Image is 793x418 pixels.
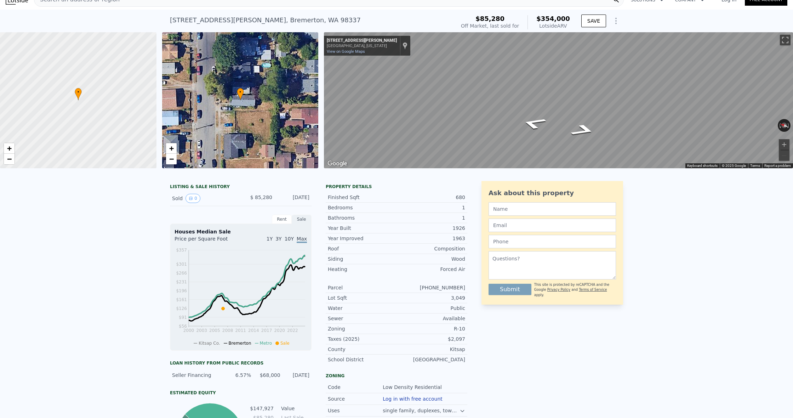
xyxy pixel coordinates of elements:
[396,284,465,291] div: [PHONE_NUMBER]
[328,214,396,221] div: Bathrooms
[170,390,312,396] div: Estimated Equity
[328,325,396,332] div: Zoning
[609,14,623,28] button: Show Options
[328,407,383,414] div: Uses
[170,360,312,366] div: Loan history from public records
[324,32,793,168] div: Map
[489,188,616,198] div: Ask about this property
[186,194,200,203] button: View historical data
[547,288,570,292] a: Privacy Policy
[272,215,292,224] div: Rent
[274,328,285,333] tspan: 2020
[7,144,12,153] span: +
[297,236,307,243] span: Max
[560,121,606,140] path: Go South, Hewitt Ave
[328,225,396,232] div: Year Built
[328,284,396,291] div: Parcel
[328,315,396,322] div: Sewer
[278,194,309,203] div: [DATE]
[396,294,465,301] div: 3,049
[396,335,465,343] div: $2,097
[461,22,519,29] div: Off Market, last sold for
[176,288,187,293] tspan: $196
[396,194,465,201] div: 680
[581,15,606,27] button: SAVE
[328,194,396,201] div: Finished Sqft
[255,372,280,379] div: $68,000
[169,154,173,163] span: −
[170,15,361,25] div: [STREET_ADDRESS][PERSON_NAME] , Bremerton , WA 98337
[179,324,187,329] tspan: $56
[396,325,465,332] div: R-10
[324,32,793,168] div: Street View
[383,384,443,391] div: Low Density Residential
[779,150,789,161] button: Zoom out
[237,88,244,100] div: •
[176,279,187,284] tspan: $231
[396,346,465,353] div: Kitsap
[780,35,791,45] button: Toggle fullscreen view
[764,164,791,168] a: Report a problem
[396,225,465,232] div: 1926
[383,407,460,414] div: single family, duplexes, townhouses, cottage housing
[328,395,383,402] div: Source
[275,236,281,242] span: 3Y
[222,328,233,333] tspan: 2008
[250,405,274,412] td: $147,927
[4,154,15,164] a: Zoom out
[327,38,397,44] div: [STREET_ADDRESS][PERSON_NAME]
[326,159,349,168] img: Google
[285,236,294,242] span: 10Y
[328,204,396,211] div: Bedrooms
[170,184,312,191] div: LISTING & SALE HISTORY
[579,288,607,292] a: Terms of Service
[396,356,465,363] div: [GEOGRAPHIC_DATA]
[280,341,290,346] span: Sale
[328,384,383,391] div: Code
[750,164,760,168] a: Terms (opens in new tab)
[235,328,246,333] tspan: 2011
[7,154,12,163] span: −
[328,235,396,242] div: Year Improved
[75,89,82,95] span: •
[326,184,467,190] div: Property details
[172,194,235,203] div: Sold
[536,15,570,22] span: $354,000
[396,266,465,273] div: Forced Air
[209,328,220,333] tspan: 2005
[226,372,251,379] div: 6.57%
[176,262,187,267] tspan: $301
[285,372,309,379] div: [DATE]
[475,15,504,22] span: $85,280
[172,372,222,379] div: Seller Financing
[396,235,465,242] div: 1963
[328,266,396,273] div: Heating
[169,144,173,153] span: +
[328,346,396,353] div: County
[396,315,465,322] div: Available
[176,248,187,253] tspan: $357
[248,328,259,333] tspan: 2014
[287,328,298,333] tspan: 2022
[489,202,616,216] input: Name
[489,219,616,232] input: Email
[175,228,307,235] div: Houses Median Sale
[75,88,82,100] div: •
[166,154,177,164] a: Zoom out
[328,255,396,262] div: Siding
[326,159,349,168] a: Open this area in Google Maps (opens a new window)
[328,356,396,363] div: School District
[196,328,207,333] tspan: 2003
[326,373,467,379] div: Zoning
[396,255,465,262] div: Wood
[396,214,465,221] div: 1
[267,236,273,242] span: 1Y
[292,215,312,224] div: Sale
[176,297,187,302] tspan: $161
[396,305,465,312] div: Public
[166,143,177,154] a: Zoom in
[722,164,746,168] span: © 2025 Google
[534,282,616,298] div: This site is protected by reCAPTCHA and the Google and apply.
[511,114,557,132] path: Go North, Hewitt Ave
[779,139,789,150] button: Zoom in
